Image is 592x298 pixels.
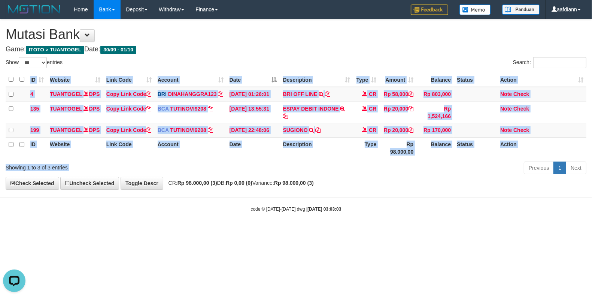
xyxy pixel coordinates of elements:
[106,127,152,133] a: Copy Link Code
[47,138,103,159] th: Website
[416,123,454,138] td: Rp 170,000
[283,113,288,119] a: Copy ESPAY DEBIT INDONE to clipboard
[379,138,416,159] th: Rp 98.000,00
[47,102,103,123] td: DPS
[227,72,280,87] th: Date: activate to sort column descending
[280,138,353,159] th: Description
[379,123,416,138] td: Rp 20,000
[533,57,586,68] input: Search:
[170,127,206,133] a: TUTINOVI9208
[513,91,529,97] a: Check
[6,161,241,171] div: Showing 1 to 3 of 3 entries
[155,72,227,87] th: Account: activate to sort column ascending
[19,57,47,68] select: Showentries
[26,46,84,54] span: ITOTO > TUANTOGEL
[280,72,353,87] th: Description: activate to sort column ascending
[47,72,103,87] th: Website: activate to sort column ascending
[6,27,586,42] h1: Mutasi Bank
[513,106,529,112] a: Check
[60,177,119,190] a: Uncheck Selected
[513,127,529,133] a: Check
[50,106,82,112] a: TUANTOGEL
[283,127,308,133] a: SUGIONO
[6,4,63,15] img: MOTION_logo.png
[158,106,169,112] span: BCA
[379,72,416,87] th: Amount: activate to sort column ascending
[353,138,379,159] th: Type
[307,207,341,212] strong: [DATE] 03:03:03
[30,106,39,112] span: 135
[369,106,376,112] span: CR
[227,87,280,102] td: [DATE] 01:26:01
[379,87,416,102] td: Rp 58,000
[283,106,339,112] a: ESPAY DEBIT INDONE
[155,138,227,159] th: Account
[226,180,252,186] strong: Rp 0,00 (0)
[50,127,82,133] a: TUANTOGEL
[6,57,63,68] label: Show entries
[106,91,152,97] a: Copy Link Code
[165,180,314,186] span: CR: DB: Variance:
[408,127,413,133] a: Copy Rp 20,000 to clipboard
[408,106,413,112] a: Copy Rp 20,000 to clipboard
[170,106,206,112] a: TUTINOVI9208
[353,72,379,87] th: Type: activate to sort column ascending
[553,162,566,174] a: 1
[218,91,224,97] a: Copy DINAHANGGRA123 to clipboard
[524,162,554,174] a: Previous
[283,91,318,97] a: BRI OFF LINE
[158,127,169,133] span: BCA
[227,123,280,138] td: [DATE] 22:48:06
[27,138,47,159] th: ID
[459,4,491,15] img: Button%20Memo.svg
[208,106,213,112] a: Copy TUTINOVI9208 to clipboard
[411,4,448,15] img: Feedback.jpg
[50,91,82,97] a: TUANTOGEL
[497,138,586,159] th: Action
[500,91,512,97] a: Note
[325,91,330,97] a: Copy BRI OFF LINE to clipboard
[500,127,512,133] a: Note
[100,46,136,54] span: 30/09 - 01/10
[47,87,103,102] td: DPS
[168,91,217,97] a: DINAHANGGRA123
[121,177,163,190] a: Toggle Descr
[315,127,321,133] a: Copy SUGIONO to clipboard
[369,127,376,133] span: CR
[6,46,586,53] h4: Game: Date:
[30,127,39,133] span: 199
[416,102,454,123] td: Rp 1,524,166
[502,4,540,15] img: panduan.png
[416,87,454,102] td: Rp 803,000
[30,91,33,97] span: 4
[500,106,512,112] a: Note
[3,3,25,25] button: Open LiveChat chat widget
[177,180,217,186] strong: Rp 98.000,00 (3)
[47,123,103,138] td: DPS
[408,91,413,97] a: Copy Rp 58,000 to clipboard
[454,72,497,87] th: Status
[416,72,454,87] th: Balance
[158,91,167,97] span: BRI
[227,102,280,123] td: [DATE] 13:55:31
[513,57,586,68] label: Search:
[379,102,416,123] td: Rp 20,000
[103,72,155,87] th: Link Code: activate to sort column ascending
[274,180,314,186] strong: Rp 98.000,00 (3)
[369,91,376,97] span: CR
[103,138,155,159] th: Link Code
[566,162,586,174] a: Next
[497,72,586,87] th: Action: activate to sort column ascending
[416,138,454,159] th: Balance
[227,138,280,159] th: Date
[208,127,213,133] a: Copy TUTINOVI9208 to clipboard
[27,72,47,87] th: ID: activate to sort column ascending
[251,207,341,212] small: code © [DATE]-[DATE] dwg |
[454,138,497,159] th: Status
[106,106,152,112] a: Copy Link Code
[6,177,59,190] a: Check Selected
